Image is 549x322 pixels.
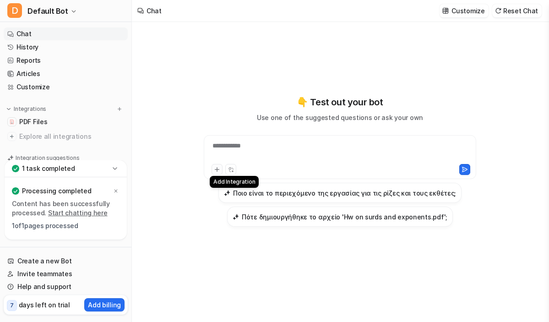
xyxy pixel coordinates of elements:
a: Start chatting here [48,209,108,217]
div: Chat [147,6,162,16]
a: Create a new Bot [4,255,128,267]
button: Integrations [4,104,49,114]
span: D [7,3,22,18]
a: Chat [4,27,128,40]
p: Processing completed [22,186,91,196]
span: PDF Files [19,117,47,126]
p: 1 task completed [22,164,75,173]
button: Add billing [84,298,125,311]
img: Πότε δημιουργήθηκε το αρχείο 'Hw on surds and exponents.pdf'; [233,213,239,220]
p: Customize [451,6,484,16]
p: Use one of the suggested questions or ask your own [257,113,423,122]
a: Customize [4,81,128,93]
h3: Πότε δημιουργήθηκε το αρχείο 'Hw on surds and exponents.pdf'; [242,212,447,222]
img: explore all integrations [7,132,16,141]
img: expand menu [5,106,12,112]
p: Integrations [14,105,46,113]
p: 1 of 1 pages processed [12,221,120,230]
a: Invite teammates [4,267,128,280]
img: reset [495,7,501,14]
img: PDF Files [9,119,15,125]
p: 7 [10,301,14,310]
img: menu_add.svg [116,106,123,112]
button: Customize [440,4,488,17]
p: 👇 Test out your bot [297,95,383,109]
a: Help and support [4,280,128,293]
a: Explore all integrations [4,130,128,143]
h3: Ποιο είναι το περιεχόμενο της εργασίας για τις ρίζες και τους εκθέτες; [233,188,456,198]
a: PDF FilesPDF Files [4,115,128,128]
div: Add Integration [210,176,259,188]
img: customize [442,7,449,14]
p: days left on trial [19,300,70,310]
span: Explore all integrations [19,129,124,144]
a: History [4,41,128,54]
a: Reports [4,54,128,67]
button: Ποιο είναι το περιεχόμενο της εργασίας για τις ρίζες και τους εκθέτες;Ποιο είναι το περιεχόμενο τ... [218,183,462,203]
button: Reset Chat [492,4,542,17]
span: Default Bot [27,5,68,17]
p: Add billing [88,300,121,310]
a: Articles [4,67,128,80]
img: Ποιο είναι το περιεχόμενο της εργασίας για τις ρίζες και τους εκθέτες; [224,190,230,196]
button: Πότε δημιουργήθηκε το αρχείο 'Hw on surds and exponents.pdf';Πότε δημιουργήθηκε το αρχείο 'Hw on ... [227,207,453,227]
p: Content has been successfully processed. [12,199,120,218]
p: Integration suggestions [16,154,79,162]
